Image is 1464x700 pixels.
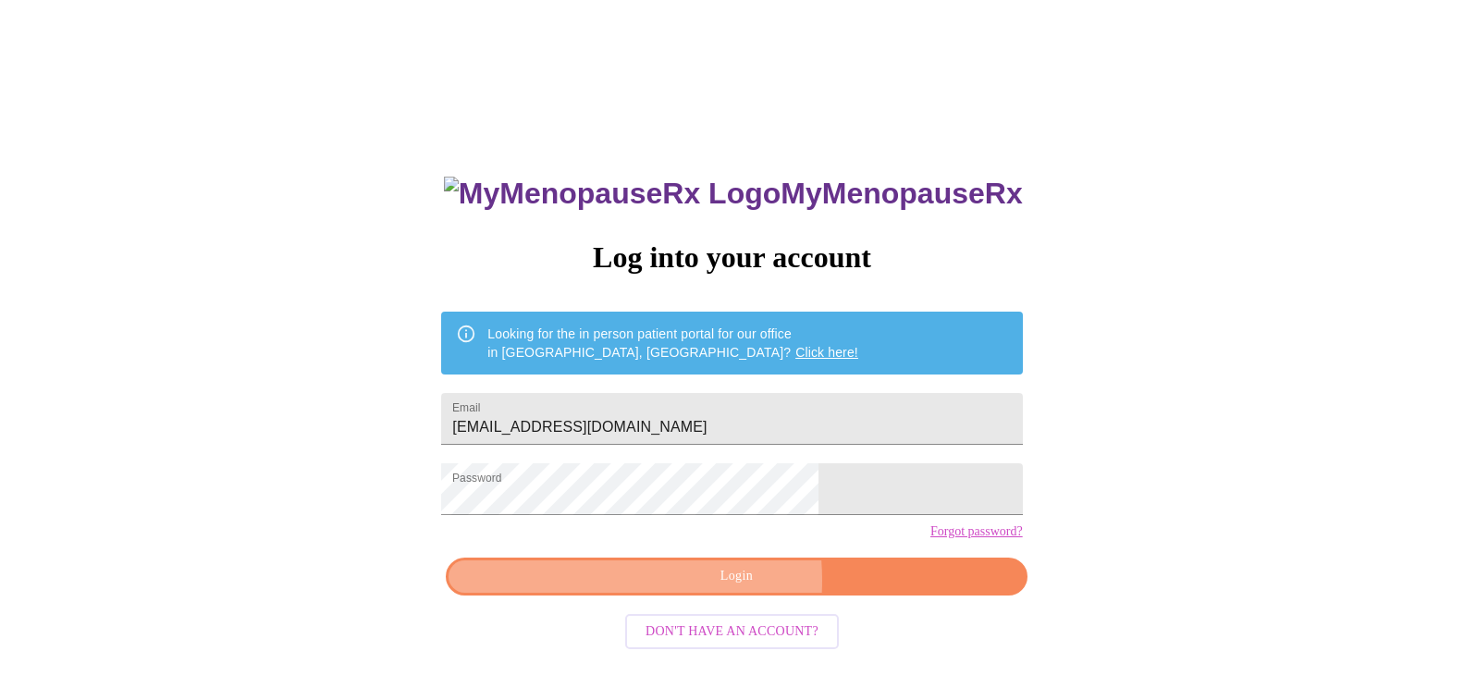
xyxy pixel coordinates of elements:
[795,345,858,360] a: Click here!
[444,177,1023,211] h3: MyMenopauseRx
[621,622,843,638] a: Don't have an account?
[467,565,1005,588] span: Login
[646,620,818,644] span: Don't have an account?
[625,614,839,650] button: Don't have an account?
[444,177,781,211] img: MyMenopauseRx Logo
[441,240,1022,275] h3: Log into your account
[487,317,858,369] div: Looking for the in person patient portal for our office in [GEOGRAPHIC_DATA], [GEOGRAPHIC_DATA]?
[930,524,1023,539] a: Forgot password?
[446,558,1027,596] button: Login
